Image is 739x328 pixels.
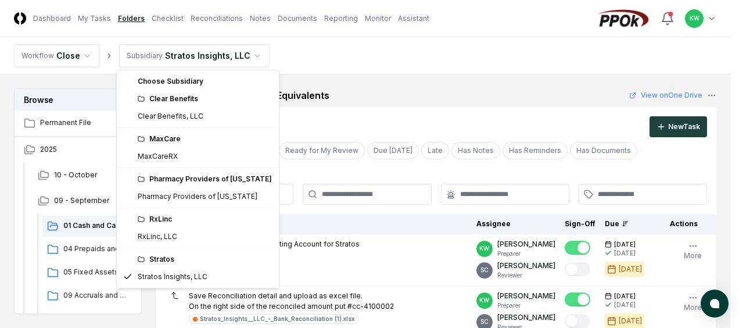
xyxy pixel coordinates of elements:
[138,174,272,184] div: Pharmacy Providers of [US_STATE]
[138,272,207,282] div: Stratos Insights, LLC
[138,191,257,202] div: Pharmacy Providers of [US_STATE]
[138,254,272,265] div: Stratos
[138,111,203,122] div: Clear Benefits, LLC
[138,134,272,144] div: MaxCare
[138,94,272,104] div: Clear Benefits
[138,231,177,242] div: RxLinc, LLC
[138,151,178,162] div: MaxCareRX
[119,73,277,90] div: Choose Subsidiary
[138,214,272,224] div: RxLinc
